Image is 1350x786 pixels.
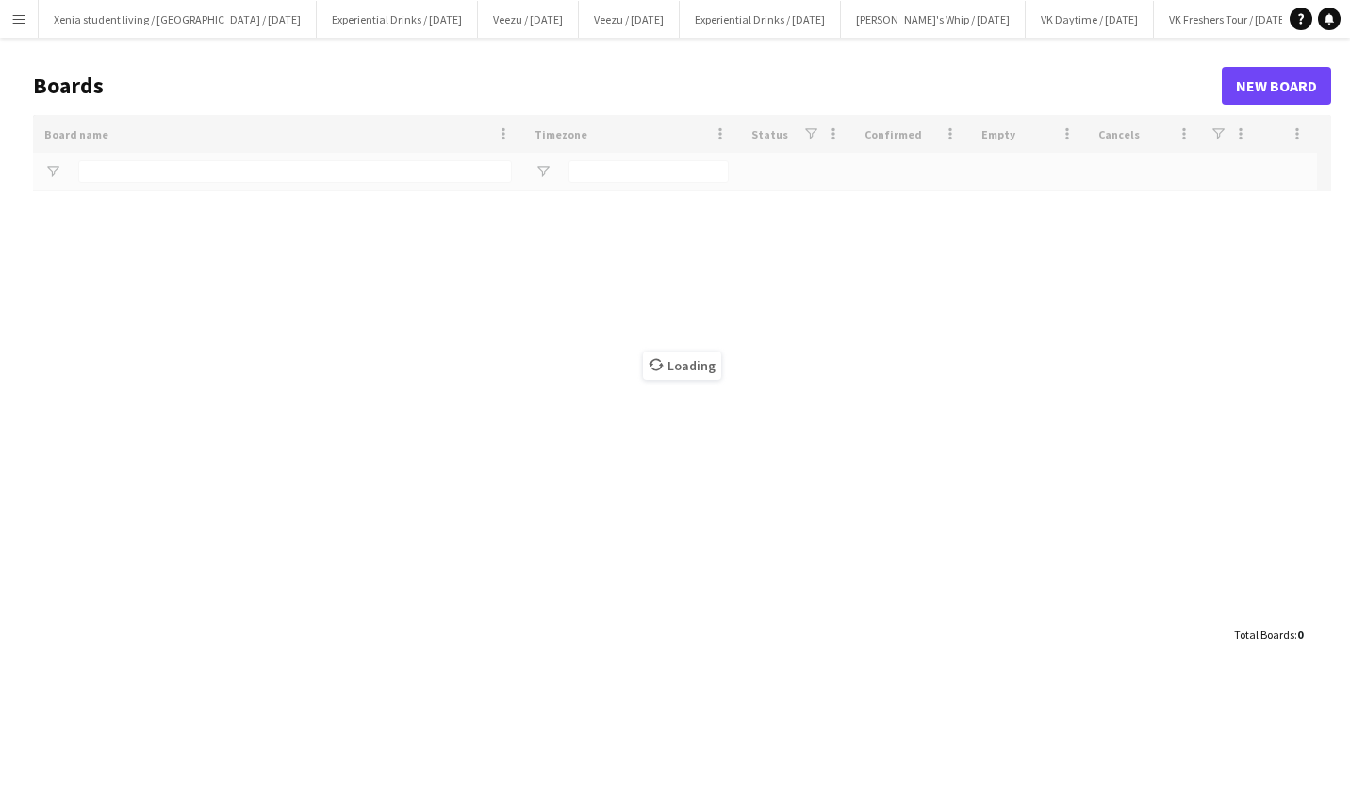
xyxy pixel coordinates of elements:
[33,72,1222,100] h1: Boards
[841,1,1026,38] button: [PERSON_NAME]'s Whip / [DATE]
[39,1,317,38] button: Xenia student living / [GEOGRAPHIC_DATA] / [DATE]
[1222,67,1331,105] a: New Board
[579,1,680,38] button: Veezu / [DATE]
[1154,1,1304,38] button: VK Freshers Tour / [DATE]
[317,1,478,38] button: Experiential Drinks / [DATE]
[1026,1,1154,38] button: VK Daytime / [DATE]
[1234,616,1303,653] div: :
[1234,628,1294,642] span: Total Boards
[1297,628,1303,642] span: 0
[643,352,721,380] span: Loading
[680,1,841,38] button: Experiential Drinks / [DATE]
[478,1,579,38] button: Veezu / [DATE]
